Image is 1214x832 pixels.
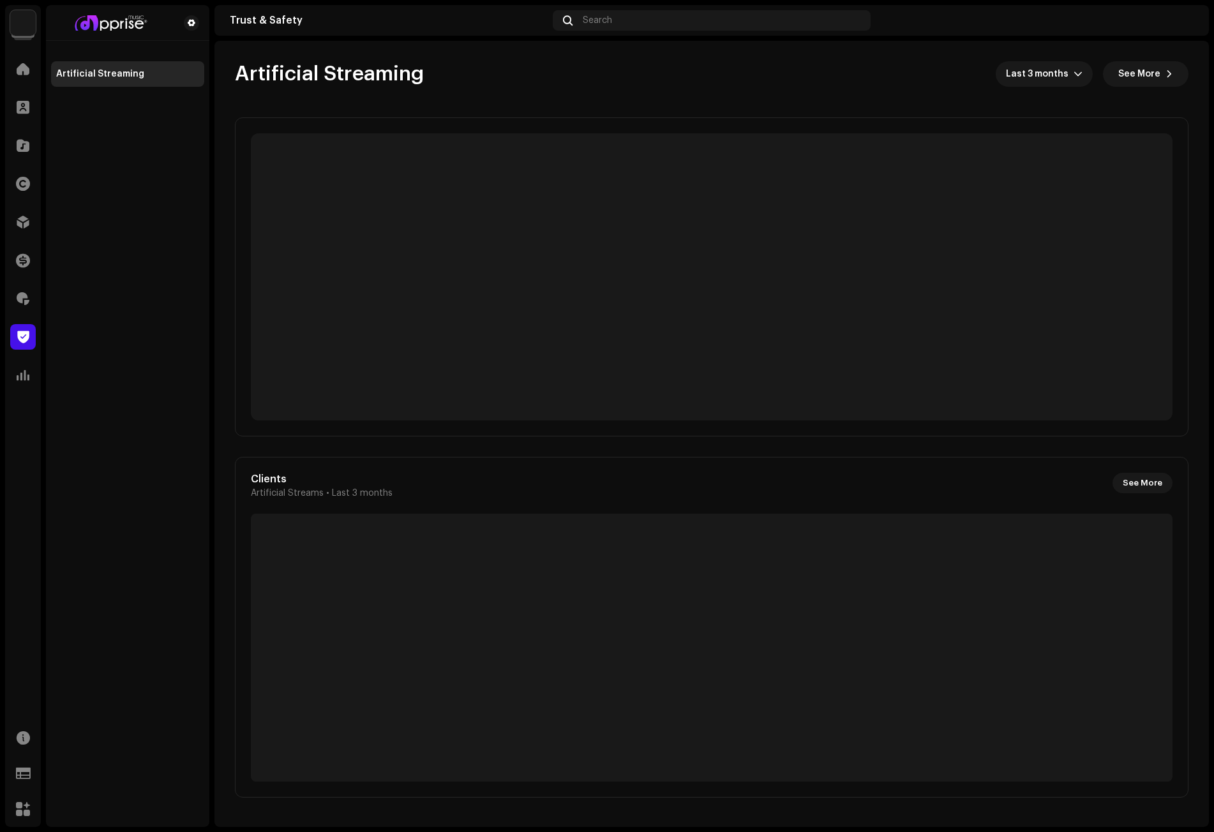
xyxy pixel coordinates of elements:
[332,488,393,498] span: Last 3 months
[326,488,329,498] span: •
[251,488,324,498] span: Artificial Streams
[235,61,424,87] span: Artificial Streaming
[1173,10,1194,31] img: 94355213-6620-4dec-931c-2264d4e76804
[1006,61,1074,87] span: Last 3 months
[10,10,36,36] img: 1c16f3de-5afb-4452-805d-3f3454e20b1b
[1123,470,1162,496] span: See More
[1118,61,1160,87] span: See More
[583,15,612,26] span: Search
[1074,61,1083,87] div: dropdown trigger
[230,15,548,26] div: Trust & Safety
[1103,61,1188,87] button: See More
[1113,473,1173,493] button: See More
[56,15,163,31] img: bf2740f5-a004-4424-adf7-7bc84ff11fd7
[51,61,204,87] re-m-nav-item: Artificial Streaming
[56,69,144,79] div: Artificial Streaming
[251,473,393,486] div: Clients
